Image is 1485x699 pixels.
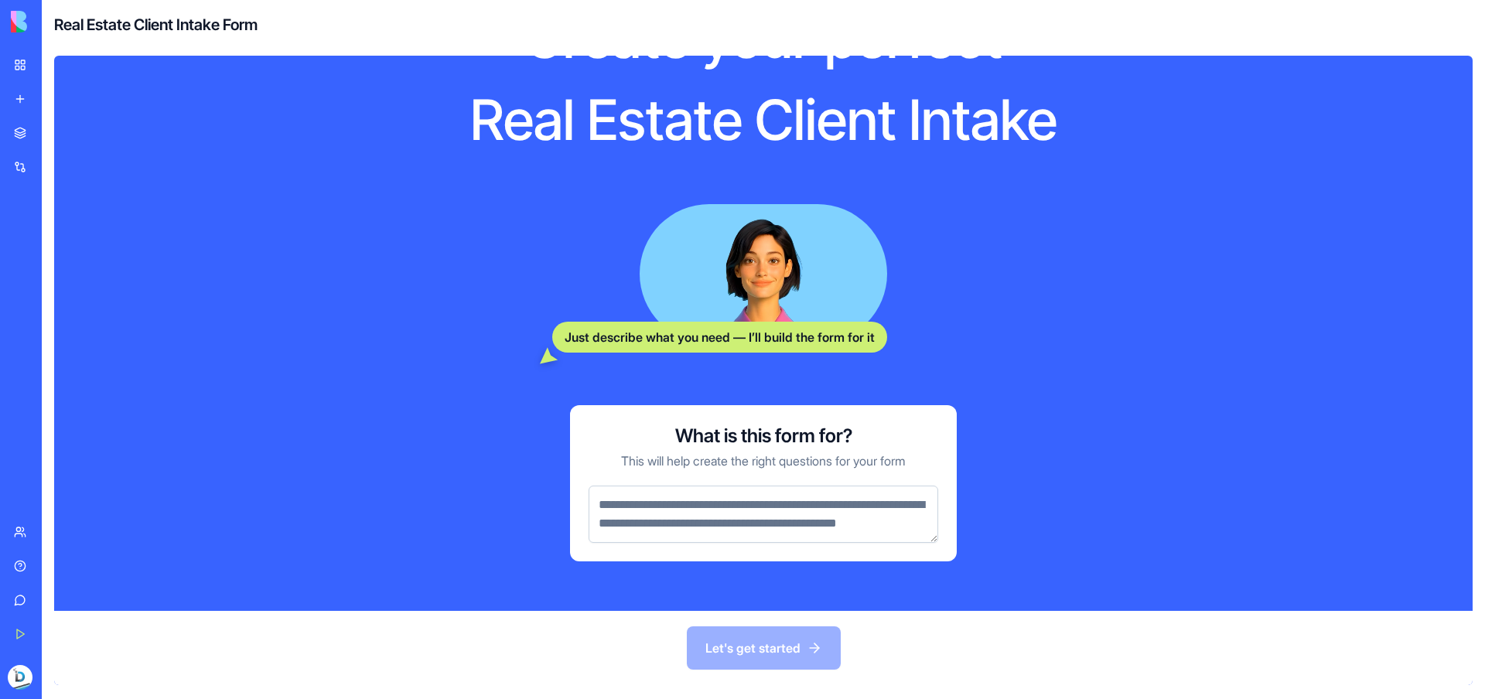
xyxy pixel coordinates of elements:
[675,424,852,448] h3: What is this form for?
[8,665,32,690] img: ACg8ocIsExZaiI4AlC3v-SslkNNf66gkq0Gzhzjo2Zl1eckxGIQV6g8T=s96-c
[417,85,1110,155] h1: Real Estate Client Intake
[11,11,107,32] img: logo
[54,14,258,36] h4: Real Estate Client Intake Form
[621,452,906,470] p: This will help create the right questions for your form
[552,322,887,353] div: Just describe what you need — I’ll build the form for it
